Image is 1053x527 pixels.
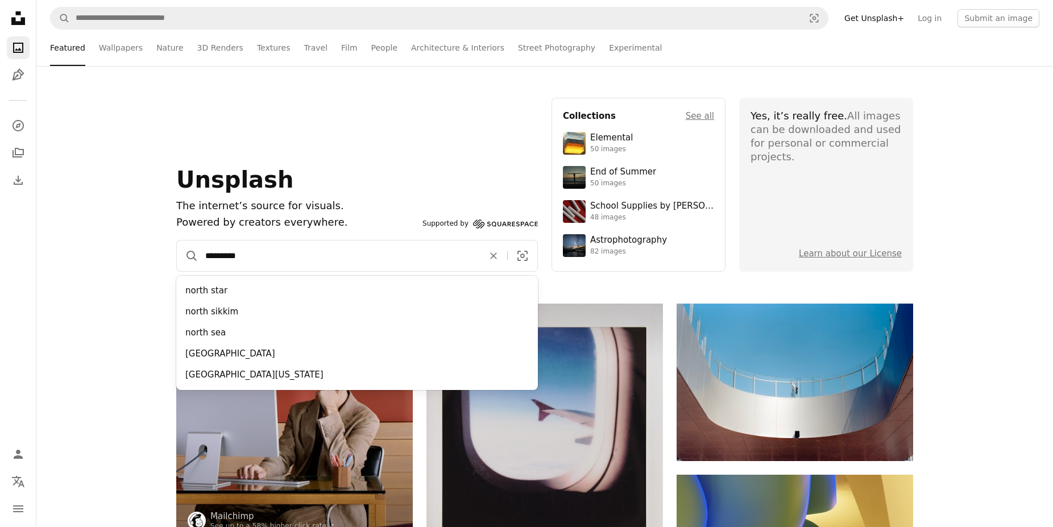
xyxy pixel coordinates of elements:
a: Nature [156,30,183,66]
a: People [371,30,398,66]
a: Collections [7,142,30,164]
span: Unsplash [176,167,293,193]
a: Download History [7,169,30,192]
div: north sea [176,322,538,343]
button: Menu [7,497,30,520]
img: photo-1538592487700-be96de73306f [563,234,586,257]
a: Film [341,30,357,66]
img: premium_photo-1754398386796-ea3dec2a6302 [563,166,586,189]
a: Man sitting at desk with computer, resting chin [176,417,413,427]
a: School Supplies by [PERSON_NAME]48 images [563,200,714,223]
a: Mailchimp [210,511,334,522]
img: Modern architecture with a person on a balcony [677,304,913,461]
a: See all [686,109,714,123]
div: Elemental [590,132,633,144]
img: premium_photo-1715107534993-67196b65cde7 [563,200,586,223]
button: Language [7,470,30,493]
div: All images can be downloaded and used for personal or commercial projects. [751,109,902,164]
div: [GEOGRAPHIC_DATA][US_STATE] [176,364,538,385]
a: Explore [7,114,30,137]
button: Visual search [508,240,537,271]
a: Astrophotography82 images [563,234,714,257]
button: Search Unsplash [177,240,198,271]
form: Find visuals sitewide [50,7,828,30]
a: Log in [911,9,948,27]
a: Street Photography [518,30,595,66]
div: north sikkim [176,301,538,322]
div: 48 images [590,213,714,222]
a: Architecture & Interiors [411,30,504,66]
div: 50 images [590,179,656,188]
div: north star [176,280,538,301]
a: Travel [304,30,327,66]
p: Powered by creators everywhere. [176,214,418,231]
a: End of Summer50 images [563,166,714,189]
a: Experimental [609,30,662,66]
a: Illustrations [7,64,30,86]
a: View from an airplane window, looking at the wing. [426,437,663,447]
a: Textures [257,30,291,66]
a: Learn about our License [799,248,902,259]
div: School Supplies by [PERSON_NAME] [590,201,714,212]
a: Modern architecture with a person on a balcony [677,377,913,387]
a: Get Unsplash+ [838,9,911,27]
span: Yes, it’s really free. [751,110,847,122]
a: Photos [7,36,30,59]
img: premium_photo-1751985761161-8a269d884c29 [563,132,586,155]
a: 3D Renders [197,30,243,66]
a: Supported by [422,217,538,231]
button: Submit an image [957,9,1039,27]
div: End of Summer [590,167,656,178]
a: Log in / Sign up [7,443,30,466]
a: Elemental50 images [563,132,714,155]
button: Visual search [801,7,828,29]
h1: The internet’s source for visuals. [176,198,418,214]
div: 82 images [590,247,667,256]
a: Wallpapers [99,30,143,66]
div: Astrophotography [590,235,667,246]
div: 50 images [590,145,633,154]
form: Find visuals sitewide [176,240,538,272]
h4: Collections [563,109,616,123]
button: Search Unsplash [51,7,70,29]
div: [GEOGRAPHIC_DATA] [176,343,538,364]
a: Home — Unsplash [7,7,30,32]
button: Clear [480,240,507,271]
